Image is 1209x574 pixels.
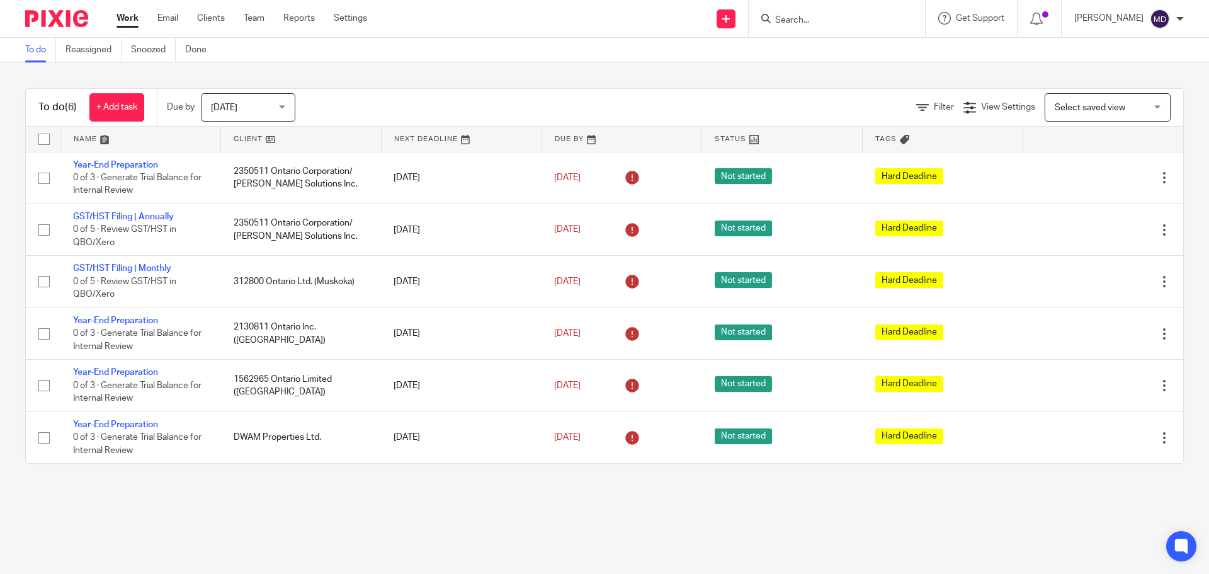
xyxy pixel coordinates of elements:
img: Pixie [25,10,88,27]
input: Search [774,15,887,26]
p: [PERSON_NAME] [1074,12,1144,25]
a: Done [185,38,216,62]
span: 0 of 3 · Generate Trial Balance for Internal Review [73,329,201,351]
span: Not started [715,168,772,184]
span: 0 of 3 · Generate Trial Balance for Internal Review [73,173,201,195]
td: [DATE] [381,204,542,255]
a: Reassigned [65,38,122,62]
span: 0 of 3 · Generate Trial Balance for Internal Review [73,433,201,455]
a: + Add task [89,93,144,122]
span: Get Support [956,14,1004,23]
a: Year-End Preparation [73,368,158,377]
a: To do [25,38,56,62]
span: Not started [715,324,772,340]
span: Filter [934,103,954,112]
span: Hard Deadline [875,428,943,444]
span: Hard Deadline [875,324,943,340]
span: [DATE] [554,226,581,234]
td: [DATE] [381,411,542,463]
img: svg%3E [1150,9,1170,29]
td: [DATE] [381,256,542,307]
a: Team [244,12,264,25]
a: GST/HST Filing | Monthly [73,264,171,273]
a: Work [116,12,139,25]
a: GST/HST Filing | Annually [73,212,174,221]
span: Not started [715,428,772,444]
td: 312800 Ontario Ltd. (Muskoka) [221,256,382,307]
span: [DATE] [554,329,581,338]
span: (6) [65,102,77,112]
a: Year-End Preparation [73,316,158,325]
span: View Settings [981,103,1035,112]
span: Hard Deadline [875,221,943,236]
td: 1562965 Ontario Limited ([GEOGRAPHIC_DATA]) [221,360,382,411]
span: [DATE] [211,103,237,112]
span: Select saved view [1055,103,1125,112]
span: [DATE] [554,433,581,442]
td: 2350511 Ontario Corporation/ [PERSON_NAME] Solutions Inc. [221,152,382,204]
span: [DATE] [554,381,581,390]
td: [DATE] [381,307,542,359]
a: Snoozed [131,38,176,62]
td: 2130811 Ontario Inc. ([GEOGRAPHIC_DATA]) [221,307,382,359]
td: 2350511 Ontario Corporation/ [PERSON_NAME] Solutions Inc. [221,204,382,255]
span: [DATE] [554,277,581,286]
span: Not started [715,376,772,392]
span: Not started [715,221,772,236]
p: Due by [167,101,195,113]
a: Clients [197,12,225,25]
a: Email [157,12,178,25]
h1: To do [38,101,77,114]
a: Year-End Preparation [73,161,158,169]
a: Settings [334,12,367,25]
a: Reports [283,12,315,25]
td: [DATE] [381,360,542,411]
span: Tags [875,135,897,142]
span: [DATE] [554,173,581,182]
td: DWAM Properties Ltd. [221,411,382,463]
span: Hard Deadline [875,272,943,288]
span: Hard Deadline [875,168,943,184]
td: [DATE] [381,152,542,204]
a: Year-End Preparation [73,420,158,429]
span: Not started [715,272,772,288]
span: 0 of 5 · Review GST/HST in QBO/Xero [73,226,176,248]
span: 0 of 5 · Review GST/HST in QBO/Xero [73,277,176,299]
span: 0 of 3 · Generate Trial Balance for Internal Review [73,381,201,403]
span: Hard Deadline [875,376,943,392]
